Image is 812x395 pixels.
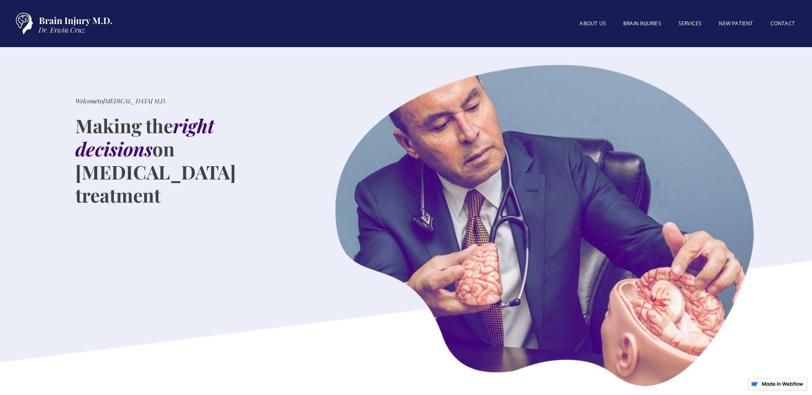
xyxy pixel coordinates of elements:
em: [MEDICAL_DATA] M.D. [103,97,166,105]
div: to [75,97,166,105]
a: About US [571,15,615,32]
img: Made in Webflow [761,382,803,386]
a: Contact [762,15,803,32]
a: SERVICES [670,15,711,32]
em: Welcome [75,97,98,105]
em: right decisions [75,113,214,161]
a: BRAIN INJURIES [615,15,670,32]
a: home [9,9,116,39]
h1: Making the on [MEDICAL_DATA] treatment [75,114,301,206]
a: New patient [710,15,761,32]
